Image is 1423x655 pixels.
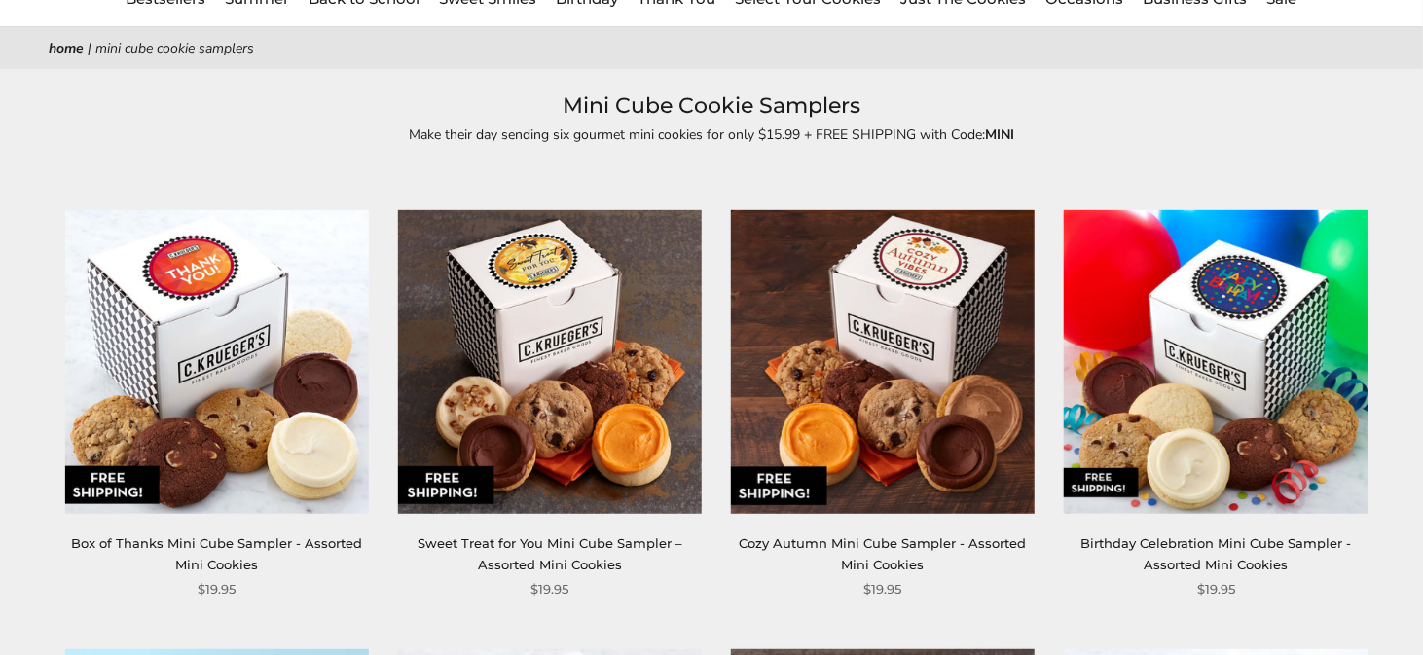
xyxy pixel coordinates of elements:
[71,535,362,571] a: Box of Thanks Mini Cube Sampler - Assorted Mini Cookies
[740,535,1027,571] a: Cozy Autumn Mini Cube Sampler - Assorted Mini Cookies
[78,89,1345,124] h1: Mini Cube Cookie Samplers
[264,124,1159,146] p: Make their day sending six gourmet mini cookies for only $15.99 + FREE SHIPPING with Code:
[530,579,568,600] span: $19.95
[418,535,682,571] a: Sweet Treat for You Mini Cube Sampler – Assorted Mini Cookies
[198,579,236,600] span: $19.95
[1080,535,1351,571] a: Birthday Celebration Mini Cube Sampler - Assorted Mini Cookies
[1197,579,1235,600] span: $19.95
[864,579,902,600] span: $19.95
[65,210,369,514] img: Box of Thanks Mini Cube Sampler - Assorted Mini Cookies
[49,39,84,57] a: Home
[1064,210,1368,514] img: Birthday Celebration Mini Cube Sampler - Assorted Mini Cookies
[731,210,1035,514] img: Cozy Autumn Mini Cube Sampler - Assorted Mini Cookies
[88,39,91,57] span: |
[49,37,1374,59] nav: breadcrumbs
[985,126,1014,144] strong: MINI
[398,210,702,514] img: Sweet Treat for You Mini Cube Sampler – Assorted Mini Cookies
[95,39,254,57] span: Mini Cube Cookie Samplers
